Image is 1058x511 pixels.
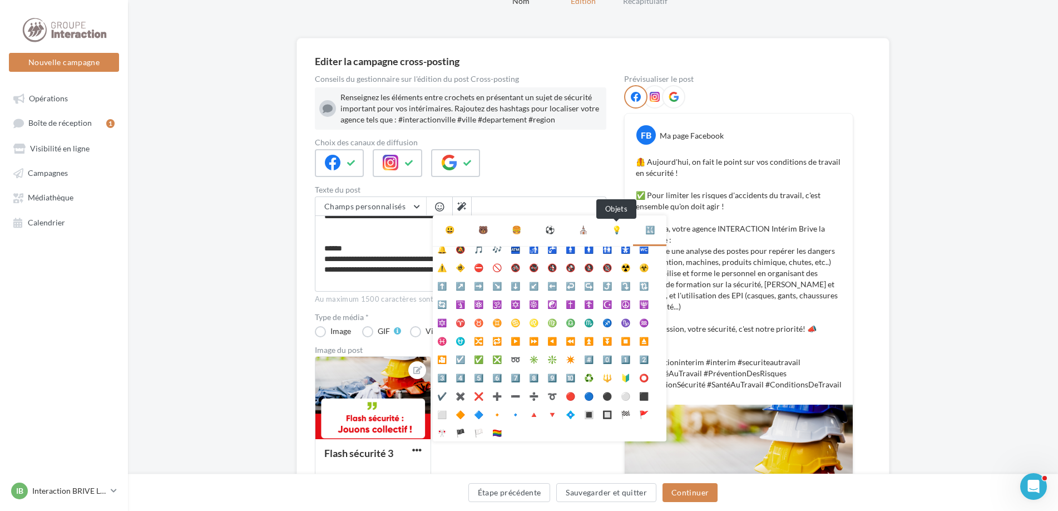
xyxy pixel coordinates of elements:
[506,239,525,258] li: 🏧
[525,258,543,276] li: 🚭
[488,239,506,258] li: 🎶
[488,350,506,368] li: ❎
[506,294,525,313] li: ✡️
[30,144,90,153] span: Visibilité en ligne
[469,368,488,386] li: 5️⃣
[525,331,543,350] li: ⏩
[525,239,543,258] li: 🚮
[580,331,598,350] li: ⏫
[561,350,580,368] li: ✴️
[451,386,469,405] li: ✖️
[543,313,561,331] li: ♍
[616,350,635,368] li: 1️⃣
[1020,473,1047,500] iframe: Intercom live chat
[451,423,469,441] li: 🏴
[7,212,121,232] a: Calendrier
[561,258,580,276] li: 🚱
[469,350,488,368] li: ✅
[598,294,616,313] li: ☪️
[580,368,598,386] li: ♻️
[488,258,506,276] li: 🚫
[616,239,635,258] li: 🚼
[433,386,451,405] li: ✔️
[433,294,451,313] li: 🔄
[598,368,616,386] li: 🔱
[543,368,561,386] li: 9️⃣
[561,313,580,331] li: ♎
[324,447,393,459] div: Flash sécurité 3
[433,276,451,294] li: ⬆️
[598,331,616,350] li: ⏬
[543,331,561,350] li: ◀️
[635,368,653,386] li: ⭕
[488,294,506,313] li: 🕉️
[596,199,636,219] div: Objets
[556,483,656,502] button: Sauvegarder et quitter
[616,331,635,350] li: ⏹️
[315,75,606,83] div: Conseils du gestionnaire sur l'édition du post Cross-posting
[488,313,506,331] li: ♊
[580,405,598,423] li: 🔳
[506,313,525,331] li: ♋
[9,53,119,72] button: Nouvelle campagne
[543,386,561,405] li: ➰
[543,405,561,423] li: 🔻
[488,331,506,350] li: 🔁
[580,350,598,368] li: #️⃣
[616,276,635,294] li: ⤵️
[598,405,616,423] li: 🔲
[561,276,580,294] li: ↩️
[7,187,121,207] a: Médiathèque
[9,480,119,502] a: IB Interaction BRIVE LA GAILLARDE
[616,313,635,331] li: ♑
[561,331,580,350] li: ⏪
[635,350,653,368] li: 2️⃣
[580,276,598,294] li: ↪️
[451,350,469,368] li: ☑️
[451,405,469,423] li: 🔶
[488,276,506,294] li: ↘️
[433,313,451,331] li: 🔯
[488,423,506,441] li: 🏳️‍🌈
[469,239,488,258] li: 🎵
[426,327,446,335] div: Vidéo
[451,368,469,386] li: 4️⃣
[598,386,616,405] li: ⚫
[561,239,580,258] li: 🚹
[7,138,121,158] a: Visibilité en ligne
[543,294,561,313] li: ☯️
[433,331,451,350] li: ♓
[29,94,68,103] span: Opérations
[28,193,73,203] span: Médiathèque
[635,276,653,294] li: 🔃
[28,119,92,128] span: Boîte de réception
[616,368,635,386] li: 🔰
[315,56,459,66] div: Editer la campagne cross-posting
[315,139,606,146] label: Choix des canaux de diffusion
[469,294,488,313] li: ⚛️
[506,386,525,405] li: ➖
[616,258,635,276] li: ☢️
[451,313,469,331] li: ♈
[635,405,653,423] li: 🚩
[433,423,451,441] li: 🎌
[561,386,580,405] li: 🔴
[543,239,561,258] li: 🚰
[330,327,351,335] div: Image
[468,483,551,502] button: Étape précédente
[543,258,561,276] li: 🚯
[32,485,106,497] p: Interaction BRIVE LA GAILLARDE
[525,405,543,423] li: 🔺
[663,483,718,502] button: Continuer
[635,331,653,350] li: ⏏️
[598,258,616,276] li: 🔞
[506,350,525,368] li: ➿
[561,405,580,423] li: 💠
[469,313,488,331] li: ♉
[28,218,65,227] span: Calendrier
[512,224,521,235] div: 🍔
[543,350,561,368] li: ❇️
[598,276,616,294] li: ⤴️
[506,258,525,276] li: 🚳
[469,405,488,423] li: 🔷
